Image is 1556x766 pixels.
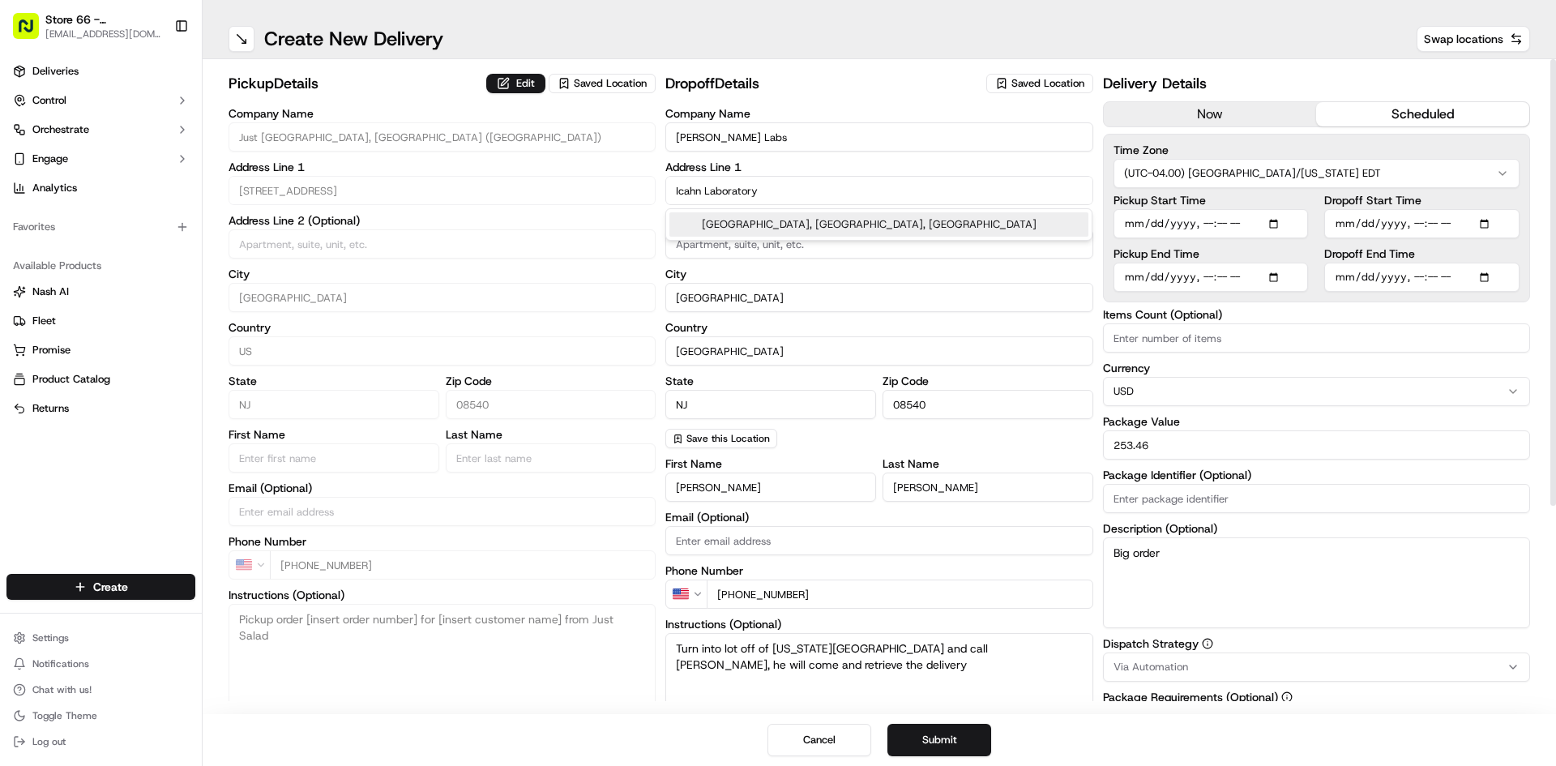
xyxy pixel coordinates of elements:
h2: Delivery Details [1103,72,1530,95]
a: Nash AI [13,285,189,299]
label: Company Name [665,108,1092,119]
img: Nash [16,16,49,49]
span: Chat with us! [32,683,92,696]
button: Nash AI [6,279,195,305]
input: Enter city [665,283,1092,312]
h2: pickup Details [229,72,477,95]
label: Description (Optional) [1103,523,1530,534]
button: Save this Location [665,429,777,448]
label: Dropoff End Time [1324,248,1520,259]
button: Create [6,574,195,600]
input: Enter city [229,283,656,312]
button: Store 66 - [GEOGRAPHIC_DATA], [GEOGRAPHIC_DATA] ([GEOGRAPHIC_DATA]) (Just Salad) [45,11,165,28]
label: Zip Code [883,375,1093,387]
a: 💻API Documentation [130,229,267,258]
button: Returns [6,396,195,422]
label: Package Requirements (Optional) [1103,691,1530,703]
span: Pylon [161,275,196,287]
input: Enter zip code [883,390,1093,419]
label: Zip Code [446,375,656,387]
a: 📗Knowledge Base [10,229,130,258]
label: Package Value [1103,416,1530,427]
a: Product Catalog [13,372,189,387]
label: Last Name [883,458,1093,469]
input: Got a question? Start typing here... [42,105,292,122]
a: Deliveries [6,58,195,84]
span: Notifications [32,657,89,670]
div: [GEOGRAPHIC_DATA], [GEOGRAPHIC_DATA], [GEOGRAPHIC_DATA] [669,212,1088,237]
p: Welcome 👋 [16,65,295,91]
a: Fleet [13,314,189,328]
span: Orchestrate [32,122,89,137]
button: Orchestrate [6,117,195,143]
label: Items Count (Optional) [1103,309,1530,320]
a: Analytics [6,175,195,201]
button: Saved Location [549,72,656,95]
a: Returns [13,401,189,416]
h1: Create New Delivery [264,26,443,52]
input: Enter address [665,176,1092,205]
input: Enter address [229,176,656,205]
span: Analytics [32,181,77,195]
span: Swap locations [1424,31,1503,47]
span: Saved Location [574,76,647,91]
button: Store 66 - [GEOGRAPHIC_DATA], [GEOGRAPHIC_DATA] ([GEOGRAPHIC_DATA]) (Just Salad)[EMAIL_ADDRESS][D... [6,6,168,45]
h2: dropoff Details [665,72,976,95]
label: Email (Optional) [665,511,1092,523]
label: City [665,268,1092,280]
button: Cancel [767,724,871,756]
input: Enter last name [883,473,1093,502]
label: Time Zone [1114,144,1520,156]
button: Promise [6,337,195,363]
div: Favorites [6,214,195,240]
label: Phone Number [229,536,656,547]
label: Package Identifier (Optional) [1103,469,1530,481]
button: Package Requirements (Optional) [1281,691,1293,703]
input: Enter package value [1103,430,1530,460]
input: Enter company name [665,122,1092,152]
input: Enter phone number [707,580,1092,609]
div: We're available if you need us! [55,171,205,184]
span: API Documentation [153,235,260,251]
input: Apartment, suite, unit, etc. [229,229,656,259]
button: Saved Location [986,72,1093,95]
span: Settings [32,631,69,644]
input: Enter country [665,336,1092,366]
label: Instructions (Optional) [665,618,1092,630]
button: Dispatch Strategy [1202,638,1213,649]
input: Enter email address [665,526,1092,555]
span: Promise [32,343,71,357]
label: Country [229,322,656,333]
button: now [1104,102,1317,126]
textarea: Big order [1103,537,1530,628]
input: Enter number of items [1103,323,1530,353]
span: Product Catalog [32,372,110,387]
button: [EMAIL_ADDRESS][DOMAIN_NAME] [45,28,165,41]
div: Available Products [6,253,195,279]
button: Product Catalog [6,366,195,392]
label: First Name [229,429,439,440]
a: Promise [13,343,189,357]
div: 📗 [16,237,29,250]
label: Instructions (Optional) [229,589,656,601]
label: Address Line 1 [665,161,1092,173]
label: Currency [1103,362,1530,374]
label: State [665,375,876,387]
label: Phone Number [665,565,1092,576]
button: Start new chat [276,160,295,179]
span: Returns [32,401,69,416]
div: 💻 [137,237,150,250]
img: 1736555255976-a54dd68f-1ca7-489b-9aae-adbdc363a1c4 [16,155,45,184]
label: Email (Optional) [229,482,656,494]
input: Enter state [229,390,439,419]
label: Address Line 1 [229,161,656,173]
label: City [229,268,656,280]
button: scheduled [1316,102,1529,126]
button: Edit [486,74,545,93]
span: Knowledge Base [32,235,124,251]
input: Enter country [229,336,656,366]
button: Engage [6,146,195,172]
button: Notifications [6,653,195,675]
